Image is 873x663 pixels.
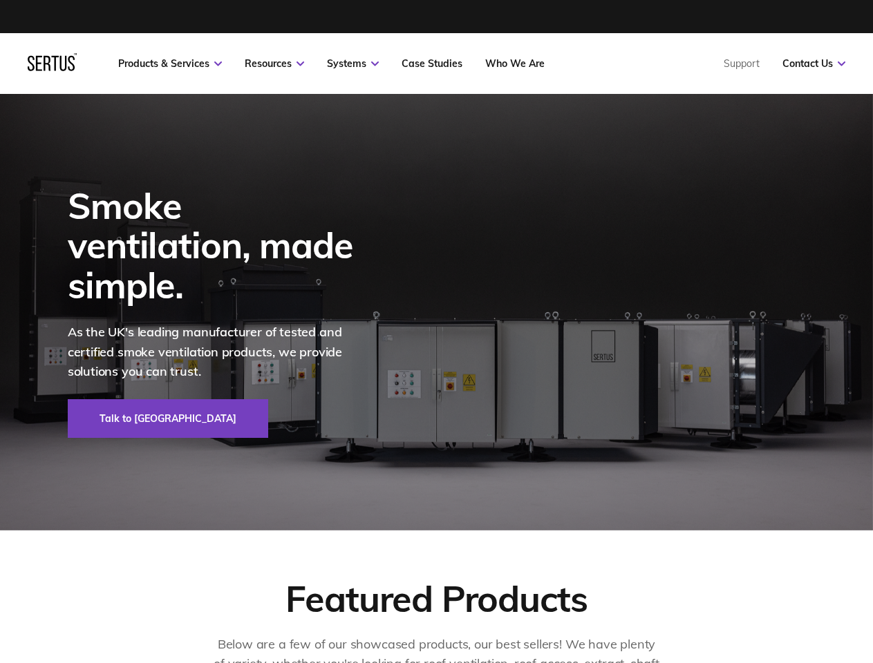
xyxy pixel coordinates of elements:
[485,57,545,70] a: Who We Are
[402,57,462,70] a: Case Studies
[68,323,372,382] p: As the UK's leading manufacturer of tested and certified smoke ventilation products, we provide s...
[285,576,587,621] div: Featured Products
[804,597,873,663] iframe: Chat Widget
[782,57,845,70] a: Contact Us
[724,57,760,70] a: Support
[245,57,304,70] a: Resources
[68,399,268,438] a: Talk to [GEOGRAPHIC_DATA]
[68,186,372,305] div: Smoke ventilation, made simple.
[118,57,222,70] a: Products & Services
[327,57,379,70] a: Systems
